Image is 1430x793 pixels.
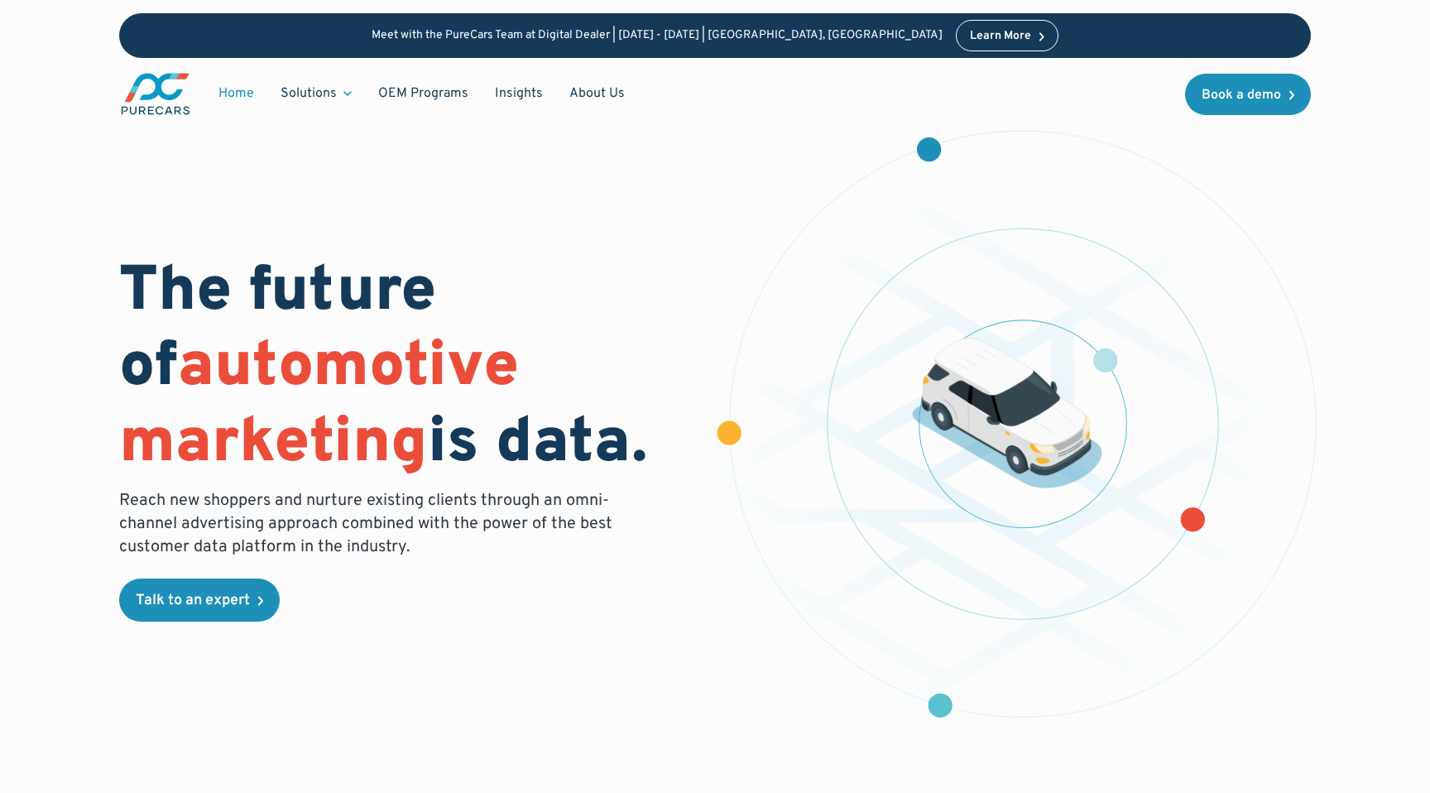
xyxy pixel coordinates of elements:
[482,78,556,109] a: Insights
[136,594,250,608] div: Talk to an expert
[267,78,365,109] div: Solutions
[956,20,1058,51] a: Learn More
[205,78,267,109] a: Home
[119,71,192,117] img: purecars logo
[281,84,337,103] div: Solutions
[912,338,1102,488] img: illustration of a vehicle
[119,579,280,622] a: Talk to an expert
[119,489,622,559] p: Reach new shoppers and nurture existing clients through an omni-channel advertising approach comb...
[119,71,192,117] a: main
[119,256,695,483] h1: The future of is data.
[372,29,943,43] p: Meet with the PureCars Team at Digital Dealer | [DATE] - [DATE] | [GEOGRAPHIC_DATA], [GEOGRAPHIC_...
[119,329,519,483] span: automotive marketing
[556,78,638,109] a: About Us
[1185,74,1311,115] a: Book a demo
[970,31,1031,42] div: Learn More
[1202,89,1281,102] div: Book a demo
[365,78,482,109] a: OEM Programs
